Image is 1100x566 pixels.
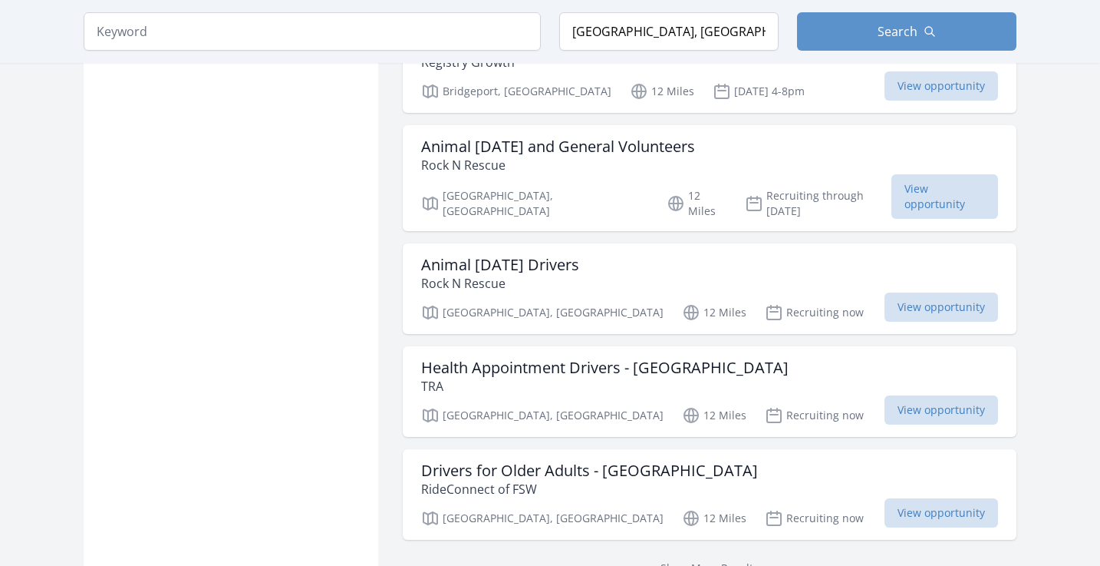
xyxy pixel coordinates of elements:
p: 12 Miles [667,188,727,219]
p: TRA [421,377,789,396]
p: [GEOGRAPHIC_DATA], [GEOGRAPHIC_DATA] [421,406,664,425]
h3: Animal [DATE] and General Volunteers [421,137,695,156]
span: View opportunity [884,396,998,425]
a: Drivers for Older Adults - [GEOGRAPHIC_DATA] RideConnect of FSW [GEOGRAPHIC_DATA], [GEOGRAPHIC_DA... [403,449,1016,540]
span: Search [878,22,917,41]
p: 12 Miles [682,406,746,425]
p: [GEOGRAPHIC_DATA], [GEOGRAPHIC_DATA] [421,509,664,528]
h3: Animal [DATE] Drivers [421,256,579,274]
p: Recruiting now [765,406,864,425]
input: Keyword [84,12,541,51]
p: Rock N Rescue [421,274,579,293]
p: 12 Miles [682,303,746,322]
span: View opportunity [884,293,998,322]
a: Soundside Music Festival Recruitment Event Registry Growth Bridgeport, [GEOGRAPHIC_DATA] 12 Miles... [403,22,1016,113]
h3: Health Appointment Drivers - [GEOGRAPHIC_DATA] [421,359,789,377]
p: Bridgeport, [GEOGRAPHIC_DATA] [421,82,611,101]
p: Rock N Rescue [421,156,695,174]
input: Location [559,12,779,51]
p: Recruiting through [DATE] [745,188,891,219]
p: [GEOGRAPHIC_DATA], [GEOGRAPHIC_DATA] [421,303,664,322]
p: [GEOGRAPHIC_DATA], [GEOGRAPHIC_DATA] [421,188,648,219]
p: 12 Miles [682,509,746,528]
span: View opportunity [884,498,998,528]
a: Animal [DATE] and General Volunteers Rock N Rescue [GEOGRAPHIC_DATA], [GEOGRAPHIC_DATA] 12 Miles ... [403,125,1016,231]
h3: Drivers for Older Adults - [GEOGRAPHIC_DATA] [421,462,758,480]
a: Health Appointment Drivers - [GEOGRAPHIC_DATA] TRA [GEOGRAPHIC_DATA], [GEOGRAPHIC_DATA] 12 Miles ... [403,346,1016,437]
p: Recruiting now [765,303,864,322]
p: RideConnect of FSW [421,480,758,498]
a: Animal [DATE] Drivers Rock N Rescue [GEOGRAPHIC_DATA], [GEOGRAPHIC_DATA] 12 Miles Recruiting now ... [403,243,1016,334]
span: View opportunity [884,71,998,101]
p: Recruiting now [765,509,864,528]
p: [DATE] 4-8pm [713,82,805,101]
span: View opportunity [891,174,998,219]
button: Search [797,12,1016,51]
p: 12 Miles [630,82,694,101]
